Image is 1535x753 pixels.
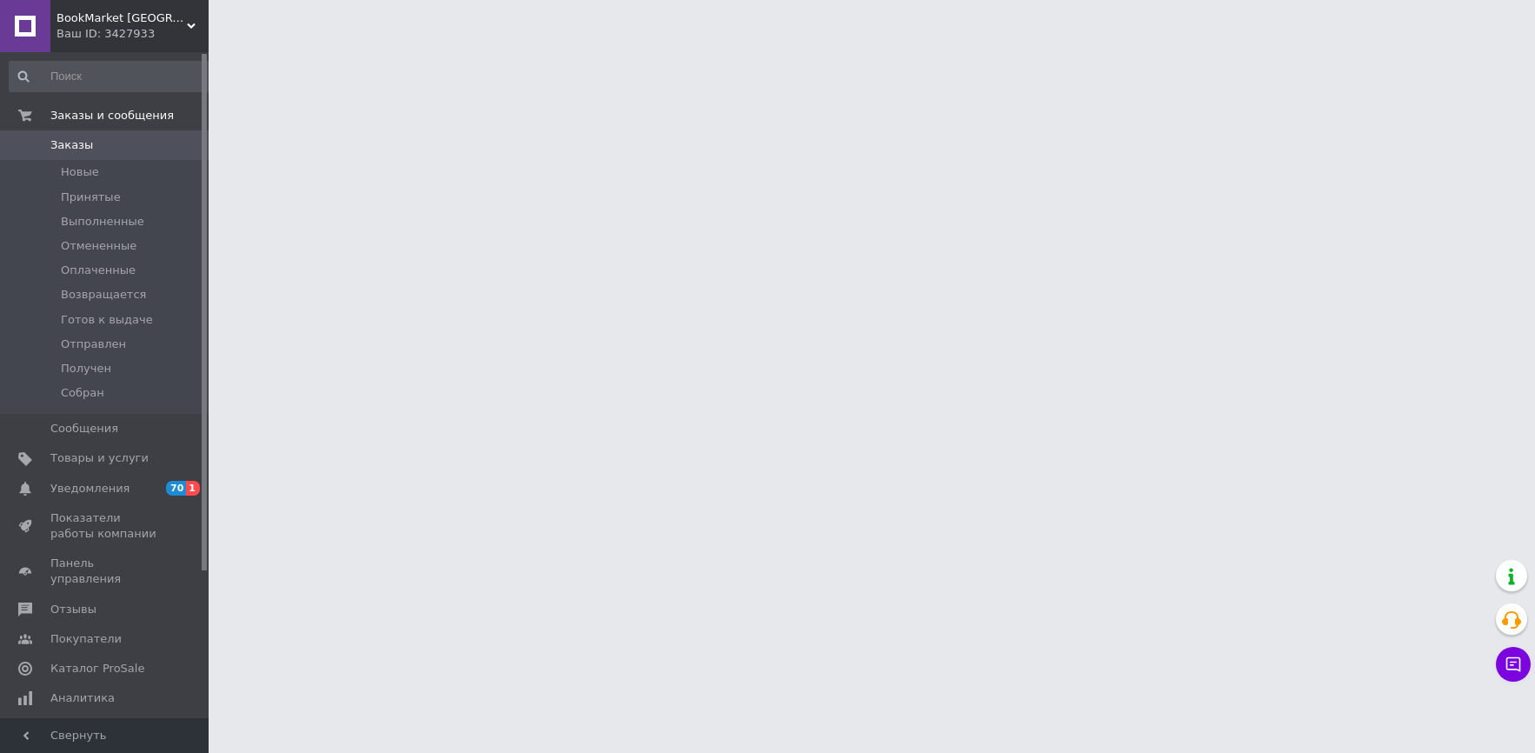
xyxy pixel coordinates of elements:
[61,385,104,401] span: Собран
[50,450,149,466] span: Товары и услуги
[1496,647,1531,682] button: Чат с покупателем
[50,137,93,153] span: Заказы
[61,263,136,278] span: Оплаченные
[50,556,161,587] span: Панель управления
[9,61,215,92] input: Поиск
[50,510,161,542] span: Показатели работы компании
[166,481,186,496] span: 70
[186,481,200,496] span: 1
[56,26,209,42] div: Ваш ID: 3427933
[50,661,144,676] span: Каталог ProSale
[61,312,153,328] span: Готов к выдаче
[50,690,115,706] span: Аналитика
[61,164,99,180] span: Новые
[50,602,96,617] span: Отзывы
[61,287,146,303] span: Возвращается
[61,337,126,352] span: Отправлен
[50,481,130,496] span: Уведомления
[50,631,122,647] span: Покупатели
[61,190,121,205] span: Принятые
[56,10,187,26] span: BookMarket Украина
[61,238,136,254] span: Отмененные
[50,108,174,123] span: Заказы и сообщения
[61,361,111,376] span: Получен
[50,421,118,436] span: Сообщения
[61,214,144,230] span: Выполненные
